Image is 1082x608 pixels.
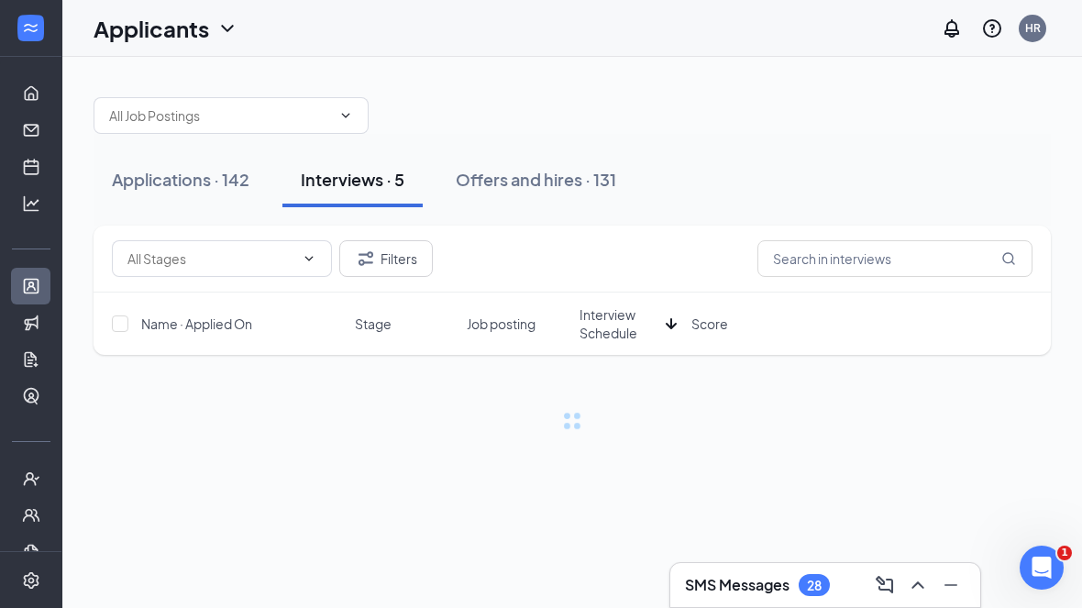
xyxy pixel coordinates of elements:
span: Job posting [467,315,535,333]
svg: Settings [22,571,40,590]
div: Offers and hires · 131 [456,168,616,191]
h3: SMS Messages [685,575,789,595]
input: All Job Postings [109,105,331,126]
svg: WorkstreamLogo [21,18,39,37]
svg: Notifications [941,17,963,39]
span: 1 [1057,546,1072,560]
svg: UserCheck [22,470,40,488]
svg: ComposeMessage [874,574,896,596]
span: Interview Schedule [580,305,658,342]
svg: ChevronDown [338,108,353,123]
button: Minimize [936,570,966,600]
svg: MagnifyingGlass [1001,251,1016,266]
span: Name · Applied On [141,315,252,333]
svg: Analysis [22,194,40,213]
svg: Filter [355,248,377,270]
button: ComposeMessage [870,570,900,600]
svg: Minimize [940,574,962,596]
span: Stage [355,315,392,333]
span: Score [691,315,728,333]
div: Applications · 142 [112,168,249,191]
div: 28 [807,578,822,593]
svg: ChevronDown [216,17,238,39]
input: Search in interviews [757,240,1032,277]
svg: ArrowDown [660,313,682,335]
button: Filter Filters [339,240,433,277]
div: Interviews · 5 [301,168,404,191]
input: All Stages [127,249,294,269]
svg: QuestionInfo [981,17,1003,39]
h1: Applicants [94,13,209,44]
svg: ChevronDown [302,251,316,266]
button: ChevronUp [903,570,933,600]
div: HR [1025,20,1041,36]
iframe: Intercom live chat [1020,546,1064,590]
svg: ChevronUp [907,574,929,596]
